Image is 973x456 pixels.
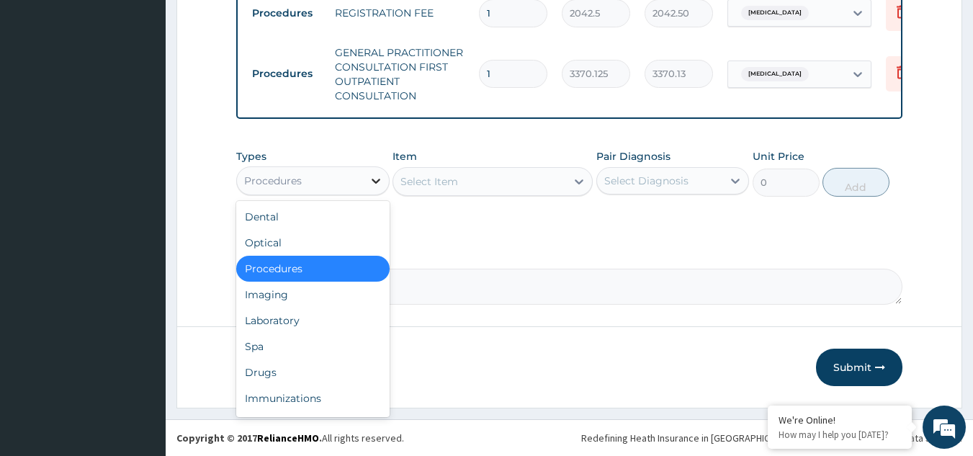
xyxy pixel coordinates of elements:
[393,149,417,164] label: Item
[604,174,689,188] div: Select Diagnosis
[779,413,901,426] div: We're Online!
[84,136,199,282] span: We're online!
[236,256,390,282] div: Procedures
[245,61,328,87] td: Procedures
[7,303,274,354] textarea: Type your message and hit 'Enter'
[236,151,266,163] label: Types
[244,174,302,188] div: Procedures
[166,419,973,456] footer: All rights reserved.
[75,81,242,99] div: Chat with us now
[581,431,962,445] div: Redefining Heath Insurance in [GEOGRAPHIC_DATA] using Telemedicine and Data Science!
[236,204,390,230] div: Dental
[753,149,804,164] label: Unit Price
[257,432,319,444] a: RelianceHMO
[236,7,271,42] div: Minimize live chat window
[236,411,390,437] div: Others
[236,385,390,411] div: Immunizations
[779,429,901,441] p: How may I help you today?
[596,149,671,164] label: Pair Diagnosis
[236,230,390,256] div: Optical
[741,6,809,20] span: [MEDICAL_DATA]
[822,168,889,197] button: Add
[400,174,458,189] div: Select Item
[236,282,390,308] div: Imaging
[27,72,58,108] img: d_794563401_company_1708531726252_794563401
[236,334,390,359] div: Spa
[816,349,902,386] button: Submit
[236,359,390,385] div: Drugs
[328,38,472,110] td: GENERAL PRACTITIONER CONSULTATION FIRST OUTPATIENT CONSULTATION
[176,432,322,444] strong: Copyright © 2017 .
[236,249,903,261] label: Comment
[236,308,390,334] div: Laboratory
[741,67,809,81] span: [MEDICAL_DATA]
